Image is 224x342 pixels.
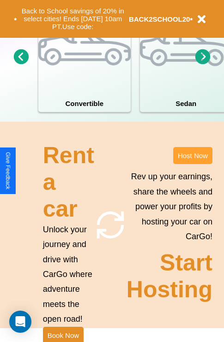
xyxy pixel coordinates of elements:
h2: Start Hosting [127,249,212,303]
div: Give Feedback [5,152,11,189]
h2: Rent a car [43,142,94,222]
div: Open Intercom Messenger [9,311,31,333]
button: Host Now [173,147,212,164]
b: BACK2SCHOOL20 [129,15,190,23]
p: Rev up your earnings, share the wheels and power your profits by hosting your car on CarGo! [127,169,212,244]
button: Back to School savings of 20% in select cities! Ends [DATE] 10am PT.Use code: [17,5,129,33]
p: Unlock your journey and drive with CarGo where adventure meets the open road! [43,222,94,327]
h4: Convertible [38,95,131,112]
